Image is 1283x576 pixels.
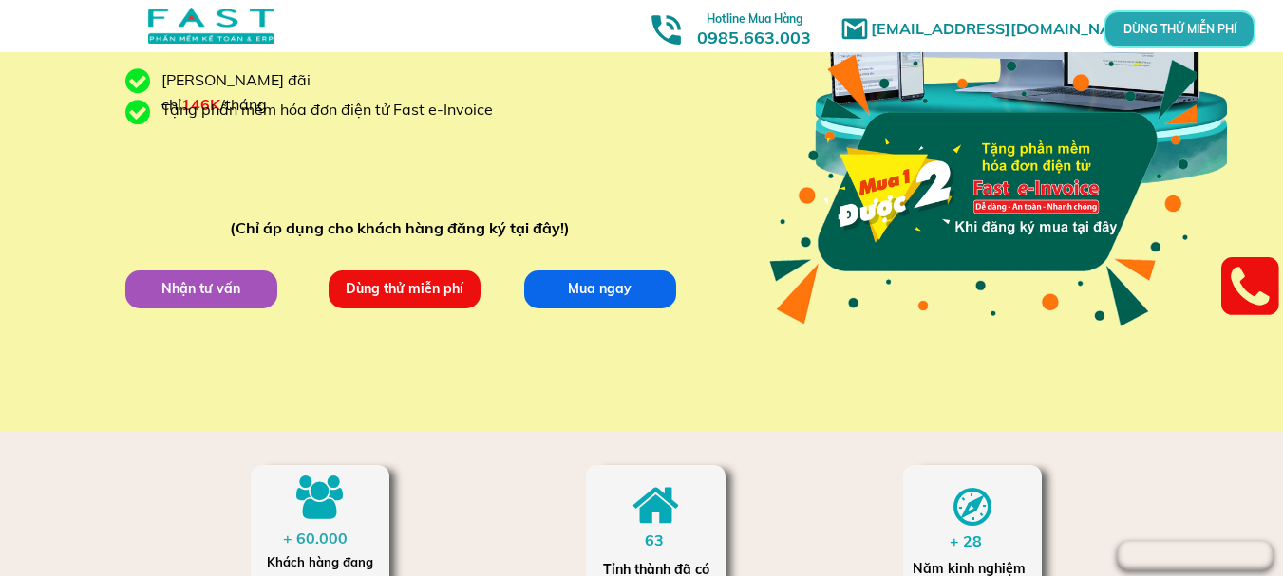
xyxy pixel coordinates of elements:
[1156,24,1203,34] p: DÙNG THỬ MIỄN PHÍ
[707,11,802,26] span: Hotline Mua Hàng
[676,7,832,47] h3: 0985.663.003
[181,95,220,114] span: 146K
[161,98,507,122] div: Tặng phần mềm hóa đơn điện tử Fast e-Invoice
[124,269,276,307] p: Nhận tư vấn
[161,68,408,117] div: [PERSON_NAME] đãi chỉ /tháng
[645,529,682,553] div: 63
[283,527,357,551] div: + 60.000
[523,269,675,307] p: Mua ngay
[230,216,578,241] div: (Chỉ áp dụng cho khách hàng đăng ký tại đây!)
[328,269,480,307] p: Dùng thử miễn phí
[950,530,1000,554] div: + 28
[871,17,1151,42] h1: [EMAIL_ADDRESS][DOMAIN_NAME]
